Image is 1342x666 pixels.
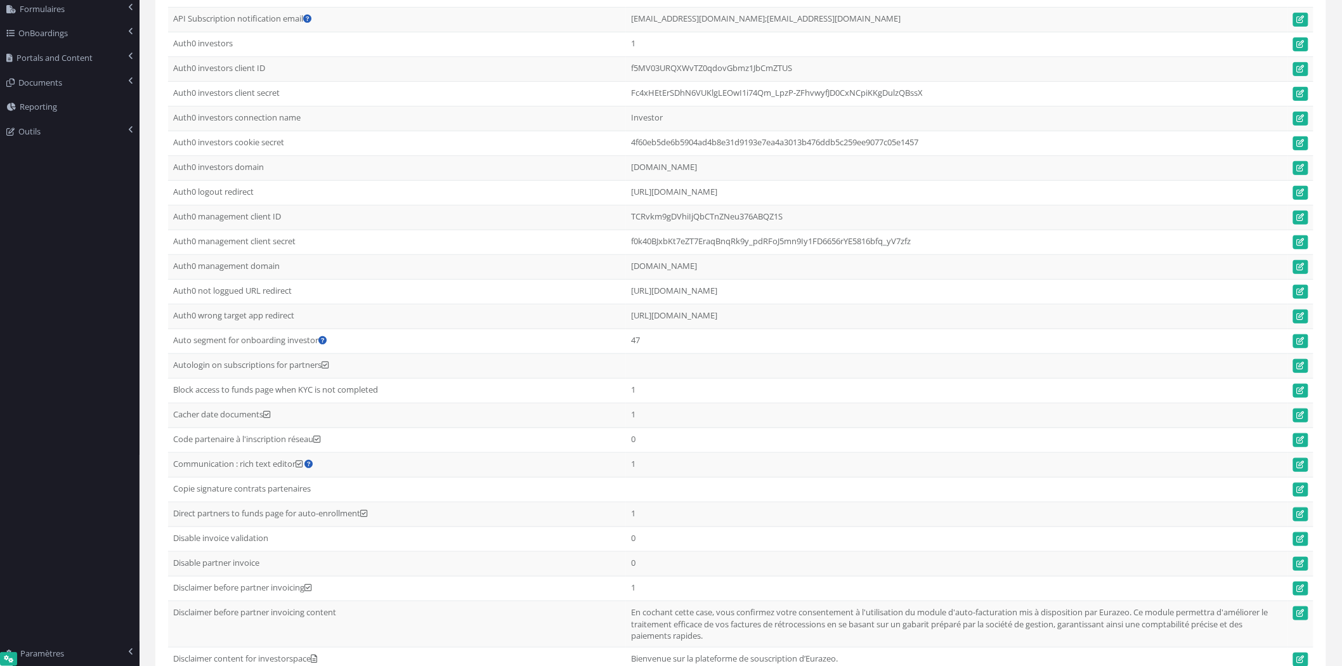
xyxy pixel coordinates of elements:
td: Copie signature contrats partenaires [168,478,626,502]
td: Cacher date documents [168,403,626,428]
td: 1 [626,403,1288,428]
td: 0 [626,527,1288,552]
td: 1 [626,453,1288,478]
span: Outils [18,126,41,137]
td: [DOMAIN_NAME] [626,255,1288,280]
td: Auth0 management client secret [168,230,626,255]
i: Booléen [313,435,320,443]
td: Auto segment for onboarding investor [168,329,626,354]
i: Booléen [304,584,311,592]
td: Communication : rich text editor [168,453,626,478]
td: 1 [626,577,1288,601]
td: 4f60eb5de6b5904ad4b8e31d9193e7ea4a3013b476ddb5c259ee9077c05e1457 [626,131,1288,156]
td: [EMAIL_ADDRESS][DOMAIN_NAME];[EMAIL_ADDRESS][DOMAIN_NAME] [626,8,1288,32]
span: Documents [18,77,62,88]
td: TCRvkm9gDVhiIjQbCTnZNeu376ABQZ1S [626,206,1288,230]
span: Formulaires [20,3,65,15]
td: Auth0 not loggued URL redirect [168,280,626,304]
td: Disable partner invoice [168,552,626,577]
td: [URL][DOMAIN_NAME] [626,304,1288,329]
i: Booléen [322,361,329,369]
td: 47 [626,329,1288,354]
i: Booléen [360,509,367,518]
i: Booléen [296,460,303,468]
td: Autologin on subscriptions for partners [168,354,626,379]
td: Auth0 investors cookie secret [168,131,626,156]
td: Block access to funds page when KYC is not completed [168,379,626,403]
td: Disable invoice validation [168,527,626,552]
td: Auth0 investors domain [168,156,626,181]
span: Portals and Content [16,52,93,63]
td: Disclaimer before partner invoicing [168,577,626,601]
td: Disclaimer before partner invoicing content [168,601,626,648]
span: OnBoardings [18,27,68,39]
td: f0k40BJxbKt7eZT7EraqBnqRk9y_pdRFoJ5mn9Iy1FD6656rYE5816bfq_yV7zfz [626,230,1288,255]
td: Auth0 logout redirect [168,181,626,206]
td: Auth0 management domain [168,255,626,280]
p: Bienvenue sur la plateforme de souscription d’Eurazeo. [631,653,1283,665]
td: Investor [626,107,1288,131]
td: 0 [626,428,1288,453]
td: Auth0 investors [168,32,626,57]
td: f5MV03URQXWvTZ0qdovGbmz1JbCmZTUS [626,57,1288,82]
td: Auth0 management client ID [168,206,626,230]
td: Fc4xHEtErSDhN6VUKlgLEOwI1i74Qm_LpzP-ZFhvwyfJD0CxNCpiKKgDulzQBssX [626,82,1288,107]
td: 1 [626,379,1288,403]
td: 1 [626,32,1288,57]
td: [DOMAIN_NAME] [626,156,1288,181]
td: Auth0 investors client ID [168,57,626,82]
i: Texte riche [311,655,317,663]
td: API Subscription notification email [168,8,626,32]
td: Auth0 investors connection name [168,107,626,131]
td: Direct partners to funds page for auto-enrollment [168,502,626,527]
td: 0 [626,552,1288,577]
td: Auth0 wrong target app redirect [168,304,626,329]
td: En cochant cette case, vous confirmez votre consentement à l'utilisation du module d'auto-factura... [626,601,1288,648]
td: 1 [626,502,1288,527]
td: Auth0 investors client secret [168,82,626,107]
i: Booléen [263,410,270,419]
td: [URL][DOMAIN_NAME] [626,181,1288,206]
td: [URL][DOMAIN_NAME] [626,280,1288,304]
span: Paramètres [20,648,64,659]
span: Reporting [20,101,57,112]
td: Code partenaire à l'inscription réseau [168,428,626,453]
